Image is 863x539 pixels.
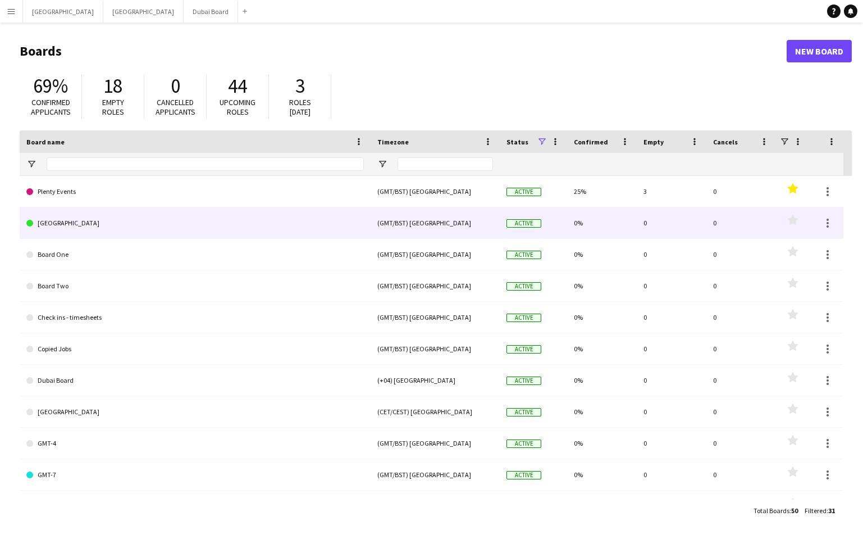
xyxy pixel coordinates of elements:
[567,396,637,427] div: 0%
[706,207,776,238] div: 0
[567,270,637,301] div: 0%
[156,97,195,117] span: Cancelled applicants
[637,365,706,396] div: 0
[828,506,835,515] span: 31
[567,459,637,490] div: 0%
[567,176,637,207] div: 25%
[371,428,500,459] div: (GMT/BST) [GEOGRAPHIC_DATA]
[506,138,528,146] span: Status
[754,506,789,515] span: Total Boards
[506,345,541,354] span: Active
[637,176,706,207] div: 3
[706,270,776,301] div: 0
[23,1,103,22] button: [GEOGRAPHIC_DATA]
[643,138,664,146] span: Empty
[637,302,706,333] div: 0
[371,239,500,270] div: (GMT/BST) [GEOGRAPHIC_DATA]
[47,157,364,171] input: Board name Filter Input
[371,459,500,490] div: (GMT/BST) [GEOGRAPHIC_DATA]
[637,333,706,364] div: 0
[706,365,776,396] div: 0
[26,428,364,459] a: GMT-4
[567,428,637,459] div: 0%
[506,471,541,479] span: Active
[171,74,180,98] span: 0
[506,282,541,291] span: Active
[26,159,36,169] button: Open Filter Menu
[567,491,637,522] div: 71%
[574,138,608,146] span: Confirmed
[31,97,71,117] span: Confirmed applicants
[371,207,500,238] div: (GMT/BST) [GEOGRAPHIC_DATA]
[567,365,637,396] div: 0%
[706,239,776,270] div: 0
[371,270,500,301] div: (GMT/BST) [GEOGRAPHIC_DATA]
[567,207,637,238] div: 0%
[706,176,776,207] div: 0
[637,396,706,427] div: 0
[506,314,541,322] span: Active
[102,97,124,117] span: Empty roles
[754,500,798,522] div: :
[26,396,364,428] a: [GEOGRAPHIC_DATA]
[567,333,637,364] div: 0%
[103,74,122,98] span: 18
[26,176,364,207] a: Plenty Events
[567,302,637,333] div: 0%
[637,239,706,270] div: 0
[26,270,364,302] a: Board Two
[295,74,305,98] span: 3
[371,333,500,364] div: (GMT/BST) [GEOGRAPHIC_DATA]
[377,138,409,146] span: Timezone
[506,440,541,448] span: Active
[506,408,541,416] span: Active
[26,138,65,146] span: Board name
[506,377,541,385] span: Active
[103,1,184,22] button: [GEOGRAPHIC_DATA]
[637,428,706,459] div: 0
[637,207,706,238] div: 0
[26,491,364,522] a: Hat Trick Events
[637,270,706,301] div: 0
[787,40,852,62] a: New Board
[26,239,364,270] a: Board One
[371,302,500,333] div: (GMT/BST) [GEOGRAPHIC_DATA]
[26,207,364,239] a: [GEOGRAPHIC_DATA]
[805,506,827,515] span: Filtered
[791,506,798,515] span: 50
[506,188,541,196] span: Active
[371,365,500,396] div: (+04) [GEOGRAPHIC_DATA]
[506,251,541,259] span: Active
[377,159,387,169] button: Open Filter Menu
[26,333,364,365] a: Copied Jobs
[567,239,637,270] div: 0%
[637,491,706,522] div: 15
[26,365,364,396] a: Dubai Board
[706,396,776,427] div: 0
[713,138,738,146] span: Cancels
[33,74,68,98] span: 69%
[371,176,500,207] div: (GMT/BST) [GEOGRAPHIC_DATA]
[184,1,238,22] button: Dubai Board
[506,219,541,228] span: Active
[228,74,247,98] span: 44
[706,428,776,459] div: 0
[398,157,493,171] input: Timezone Filter Input
[706,459,776,490] div: 0
[371,491,500,522] div: (GMT/BST) [GEOGRAPHIC_DATA]
[220,97,255,117] span: Upcoming roles
[26,459,364,491] a: GMT-7
[706,491,776,522] div: 0
[805,500,835,522] div: :
[637,459,706,490] div: 0
[20,43,787,60] h1: Boards
[371,396,500,427] div: (CET/CEST) [GEOGRAPHIC_DATA]
[289,97,311,117] span: Roles [DATE]
[706,302,776,333] div: 0
[26,302,364,333] a: Check ins - timesheets
[706,333,776,364] div: 0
